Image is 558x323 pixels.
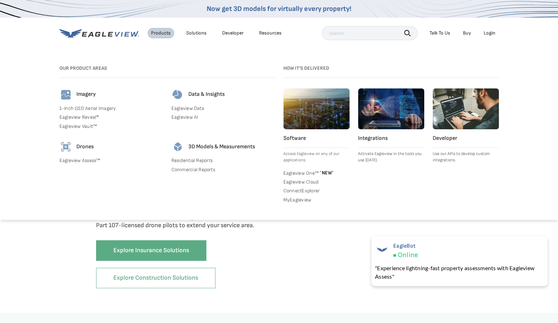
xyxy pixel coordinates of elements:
span: EagleBot [393,243,418,249]
a: Eagleview Vault™ [59,123,163,130]
span: NEW [319,170,334,176]
p: Access Eagleview on any of our applications. [283,151,350,163]
input: Search [322,26,418,40]
h4: Imagery [76,91,96,98]
h3: Our Product Areas [59,66,275,72]
a: Eagleview Cloud [283,179,350,185]
a: Developer [222,30,244,36]
span: Online [398,251,418,260]
a: Eagleview Reveal® [59,114,163,120]
h4: Data & Insights [188,91,225,98]
a: 1-Inch GSD Aerial Imagery [59,105,163,112]
a: ConnectExplorer [283,188,350,194]
a: Eagleview AI [171,114,275,120]
div: Products [151,30,171,36]
h4: Drones [76,143,94,151]
img: imagery-icon.svg [59,88,72,101]
img: drones-icon.svg [59,141,72,153]
a: Commercial Reports [171,167,275,173]
a: Eagleview Assess™ [59,157,163,164]
h3: How it's Delivered [283,66,499,72]
img: software.webp [283,88,350,129]
a: Eagleview Data [171,105,275,112]
h4: Integrations [358,135,424,142]
p: Activate Eagleview in the tools you use [DATE]. [358,151,424,163]
img: EagleBot [375,243,389,257]
a: Residential Reports [171,157,275,164]
div: Login [484,30,495,36]
div: Solutions [186,30,207,36]
h4: 3D Models & Measurements [188,143,255,151]
img: data-icon.svg [171,88,184,101]
img: developer.webp [433,88,499,129]
img: 3d-models-icon.svg [171,141,184,153]
img: integrations.webp [358,88,424,129]
a: Eagleview One™ *NEW* [283,169,350,176]
a: Now get 3D models for virtually every property! [207,5,351,13]
h4: Software [283,135,350,142]
div: "Experience lightning-fast property assessments with Eagleview Assess" [375,264,544,281]
a: Explore Insurance Solutions [96,240,206,261]
div: Talk To Us [430,30,450,36]
p: Use our APIs to develop custom integrations. [433,151,499,163]
h4: Developer [433,135,499,142]
a: Buy [463,30,471,36]
a: Developer Use our APIs to develop custom integrations. [433,88,499,163]
a: Integrations Activate Eagleview in the tools you use [DATE]. [358,88,424,163]
a: Explore Construction Solutions [96,268,215,288]
a: MyEagleview [283,197,350,203]
div: Resources [259,30,282,36]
